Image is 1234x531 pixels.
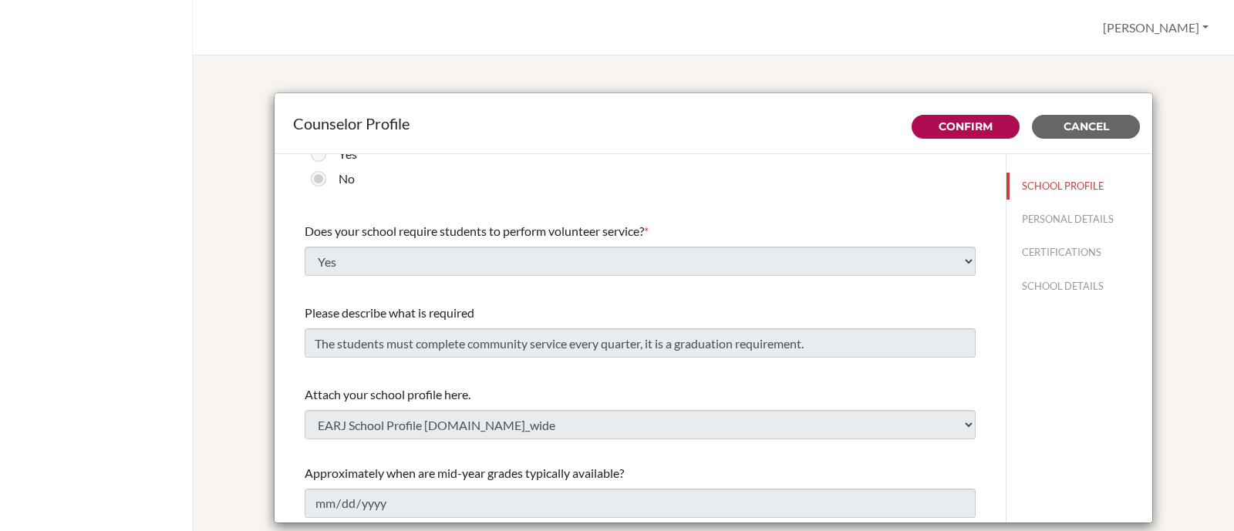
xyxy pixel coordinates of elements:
[339,145,357,163] label: Yes
[305,305,474,320] span: Please describe what is required
[339,170,355,188] label: No
[1006,273,1152,300] button: SCHOOL DETAILS
[1006,173,1152,200] button: SCHOOL PROFILE
[305,465,624,480] span: Approximately when are mid-year grades typically available?
[305,223,644,238] span: Does your school require students to perform volunteer service?
[1006,206,1152,233] button: PERSONAL DETAILS
[1006,239,1152,266] button: CERTIFICATIONS
[1096,13,1215,42] button: [PERSON_NAME]
[293,112,1134,135] div: Counselor Profile
[305,387,470,402] span: Attach your school profile here.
